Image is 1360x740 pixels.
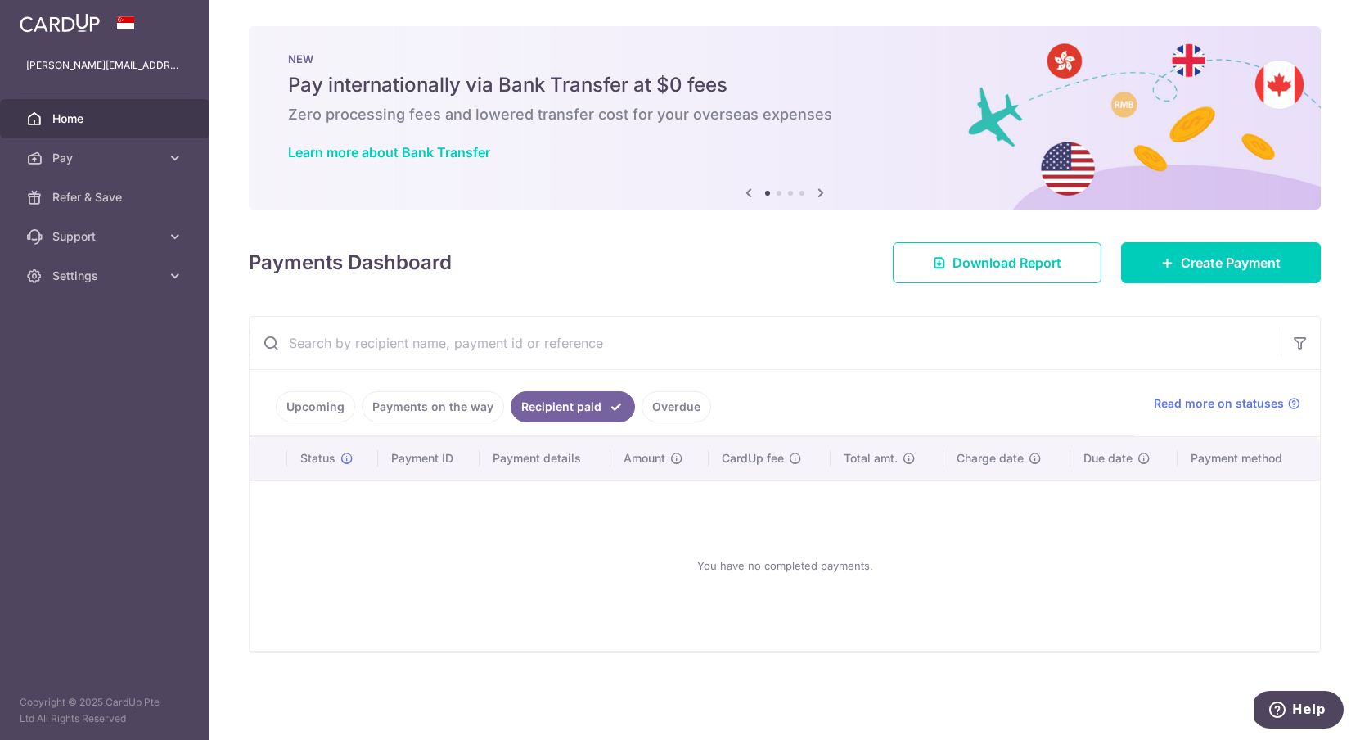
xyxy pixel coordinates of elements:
a: Recipient paid [511,391,635,422]
p: NEW [288,52,1281,65]
a: Create Payment [1121,242,1321,283]
a: Download Report [893,242,1101,283]
a: Overdue [642,391,711,422]
th: Payment details [480,437,610,480]
th: Payment ID [378,437,480,480]
a: Payments on the way [362,391,504,422]
span: Home [52,111,160,127]
span: Support [52,228,160,245]
a: Upcoming [276,391,355,422]
img: CardUp [20,13,100,33]
span: Read more on statuses [1154,395,1284,412]
input: Search by recipient name, payment id or reference [250,317,1281,369]
h4: Payments Dashboard [249,248,452,277]
h5: Pay internationally via Bank Transfer at $0 fees [288,72,1281,98]
a: Learn more about Bank Transfer [288,144,490,160]
span: Amount [624,450,665,467]
th: Payment method [1178,437,1320,480]
p: [PERSON_NAME][EMAIL_ADDRESS][DOMAIN_NAME] [26,57,183,74]
span: Refer & Save [52,189,160,205]
iframe: Opens a widget where you can find more information [1254,691,1344,732]
span: Pay [52,150,160,166]
a: Read more on statuses [1154,395,1300,412]
span: Charge date [957,450,1024,467]
span: CardUp fee [722,450,784,467]
span: Download Report [952,253,1061,273]
div: You have no completed payments. [269,494,1300,638]
span: Create Payment [1181,253,1281,273]
img: Bank transfer banner [249,26,1321,210]
span: Total amt. [844,450,898,467]
span: Settings [52,268,160,284]
span: Due date [1083,450,1133,467]
span: Status [300,450,335,467]
h6: Zero processing fees and lowered transfer cost for your overseas expenses [288,105,1281,124]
